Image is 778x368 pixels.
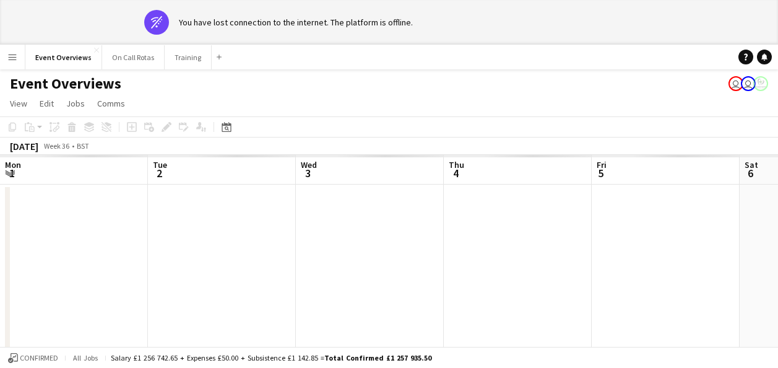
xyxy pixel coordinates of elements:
span: 3 [299,166,317,180]
span: 2 [151,166,167,180]
span: Wed [301,159,317,170]
span: 5 [595,166,607,180]
span: View [10,98,27,109]
span: Mon [5,159,21,170]
span: 4 [447,166,464,180]
div: [DATE] [10,140,38,152]
app-user-avatar: Operations Manager [753,76,768,91]
a: Edit [35,95,59,112]
span: Thu [449,159,464,170]
button: Event Overviews [25,45,102,69]
span: Fri [597,159,607,170]
a: Jobs [61,95,90,112]
a: Comms [92,95,130,112]
span: Comms [97,98,125,109]
button: On Call Rotas [102,45,165,69]
div: BST [77,141,89,151]
span: Sat [745,159,758,170]
span: Confirmed [20,354,58,362]
span: Edit [40,98,54,109]
h1: Event Overviews [10,74,121,93]
span: 1 [3,166,21,180]
button: Training [165,45,212,69]
span: 6 [743,166,758,180]
span: Total Confirmed £1 257 935.50 [324,353,431,362]
div: Salary £1 256 742.65 + Expenses £50.00 + Subsistence £1 142.85 = [111,353,431,362]
app-user-avatar: Operations Team [728,76,743,91]
span: Jobs [66,98,85,109]
span: All jobs [71,353,100,362]
a: View [5,95,32,112]
app-user-avatar: Operations Team [741,76,756,91]
button: Confirmed [6,351,60,365]
span: Tue [153,159,167,170]
span: Week 36 [41,141,72,151]
div: You have lost connection to the internet. The platform is offline. [179,17,413,28]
